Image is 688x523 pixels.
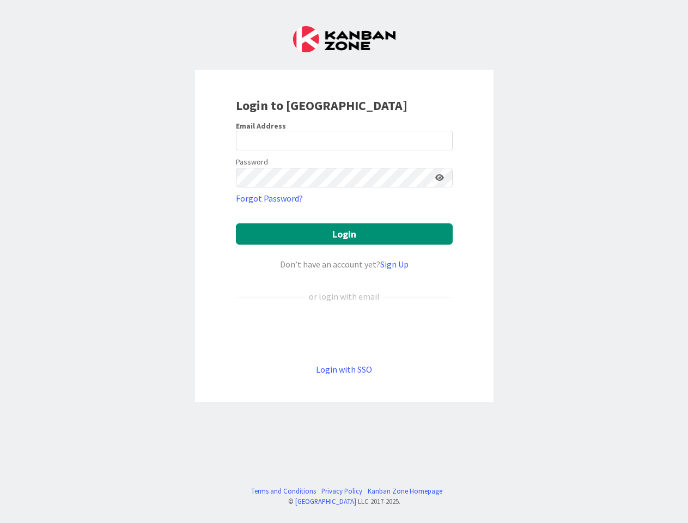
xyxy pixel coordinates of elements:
[380,259,409,270] a: Sign Up
[251,486,316,496] a: Terms and Conditions
[293,26,395,52] img: Kanban Zone
[236,192,303,205] a: Forgot Password?
[316,364,372,375] a: Login with SSO
[236,121,286,131] label: Email Address
[295,497,356,506] a: [GEOGRAPHIC_DATA]
[230,321,458,345] iframe: Sign in with Google Button
[236,223,453,245] button: Login
[321,486,362,496] a: Privacy Policy
[368,486,442,496] a: Kanban Zone Homepage
[306,290,382,303] div: or login with email
[236,156,268,168] label: Password
[236,258,453,271] div: Don’t have an account yet?
[246,496,442,507] div: © LLC 2017- 2025 .
[236,97,407,114] b: Login to [GEOGRAPHIC_DATA]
